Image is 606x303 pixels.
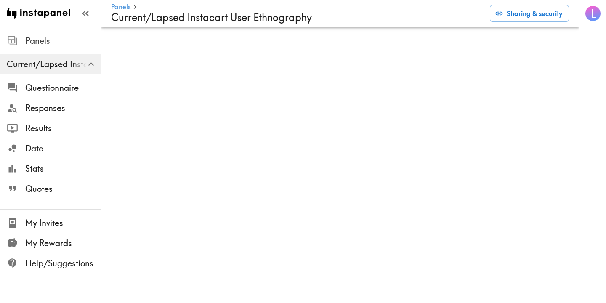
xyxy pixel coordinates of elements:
[7,58,101,70] span: Current/Lapsed Instacart User Ethnography
[25,143,101,154] span: Data
[111,11,483,24] h4: Current/Lapsed Instacart User Ethnography
[25,35,101,47] span: Panels
[25,183,101,195] span: Quotes
[25,237,101,249] span: My Rewards
[591,6,596,21] span: L
[25,163,101,175] span: Stats
[25,102,101,114] span: Responses
[25,217,101,229] span: My Invites
[585,5,601,22] button: L
[25,122,101,134] span: Results
[25,258,101,269] span: Help/Suggestions
[25,82,101,94] span: Questionnaire
[490,5,569,22] button: Sharing & security
[111,3,131,11] a: Panels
